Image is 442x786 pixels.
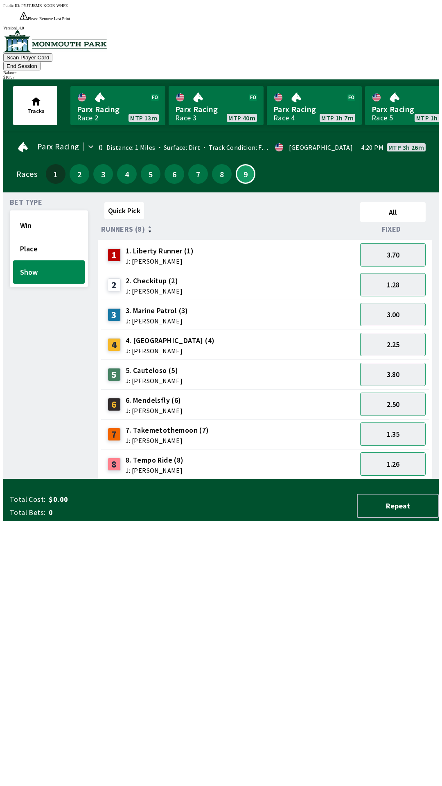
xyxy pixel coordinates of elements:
[126,365,183,376] span: 5. Cauteloso (5)
[119,171,135,177] span: 4
[20,267,78,277] span: Show
[273,104,355,115] span: Parx Racing
[126,246,194,256] span: 1. Liberty Runner (1)
[357,494,439,518] button: Repeat
[236,164,255,184] button: 9
[10,495,45,504] span: Total Cost:
[126,395,183,406] span: 6. Mendelsfly (6)
[3,53,52,62] button: Scan Player Card
[188,164,208,184] button: 7
[70,86,165,125] a: Parx RacingRace 2MTP 13m
[126,467,184,474] span: J: [PERSON_NAME]
[239,172,253,176] span: 9
[21,3,68,8] span: PYJT-JEMR-KOOR-WHFE
[20,221,78,230] span: Win
[387,429,399,439] span: 1.35
[117,164,137,184] button: 4
[360,202,426,222] button: All
[126,288,183,294] span: J: [PERSON_NAME]
[93,164,113,184] button: 3
[214,171,230,177] span: 8
[360,243,426,267] button: 3.70
[3,26,439,30] div: Version 1.4.0
[273,115,295,121] div: Race 4
[387,370,399,379] span: 3.80
[361,144,383,151] span: 4:20 PM
[387,459,399,469] span: 1.26
[360,303,426,326] button: 3.00
[126,335,215,346] span: 4. [GEOGRAPHIC_DATA] (4)
[126,318,188,324] span: J: [PERSON_NAME]
[130,115,157,121] span: MTP 13m
[360,363,426,386] button: 3.80
[126,305,188,316] span: 3. Marine Patrol (3)
[360,422,426,446] button: 1.35
[126,348,215,354] span: J: [PERSON_NAME]
[175,115,196,121] div: Race 3
[141,164,160,184] button: 5
[126,377,183,384] span: J: [PERSON_NAME]
[104,202,144,219] button: Quick Pick
[200,143,271,151] span: Track Condition: Fast
[46,164,65,184] button: 1
[372,115,393,121] div: Race 5
[27,107,45,115] span: Tracks
[228,115,255,121] span: MTP 40m
[167,171,182,177] span: 6
[72,171,87,177] span: 2
[126,407,183,414] span: J: [PERSON_NAME]
[360,393,426,416] button: 2.50
[108,308,121,321] div: 3
[126,258,194,264] span: J: [PERSON_NAME]
[70,164,89,184] button: 2
[169,86,264,125] a: Parx RacingRace 3MTP 40m
[13,260,85,284] button: Show
[387,280,399,289] span: 1.28
[387,250,399,260] span: 3.70
[388,144,424,151] span: MTP 3h 26m
[108,368,121,381] div: 5
[108,278,121,291] div: 2
[357,225,429,233] div: Fixed
[387,310,399,319] span: 3.00
[48,171,63,177] span: 1
[108,428,121,441] div: 7
[165,164,184,184] button: 6
[49,508,178,517] span: 0
[10,508,45,517] span: Total Bets:
[387,400,399,409] span: 2.50
[364,501,431,510] span: Repeat
[108,248,121,262] div: 1
[108,338,121,351] div: 4
[108,398,121,411] div: 6
[10,199,42,206] span: Bet Type
[360,452,426,476] button: 1.26
[77,104,159,115] span: Parx Racing
[289,144,353,151] div: [GEOGRAPHIC_DATA]
[3,3,439,8] div: Public ID:
[3,62,41,70] button: End Session
[13,86,57,125] button: Tracks
[77,115,98,121] div: Race 2
[95,171,111,177] span: 3
[360,333,426,356] button: 2.25
[13,214,85,237] button: Win
[126,437,209,444] span: J: [PERSON_NAME]
[3,30,107,52] img: venue logo
[321,115,354,121] span: MTP 1h 7m
[382,226,401,233] span: Fixed
[3,70,439,75] div: Balance
[108,458,121,471] div: 8
[101,225,357,233] div: Runners (8)
[212,164,232,184] button: 8
[13,237,85,260] button: Place
[101,226,145,233] span: Runners (8)
[126,455,184,465] span: 8. Tempo Ride (8)
[364,208,422,217] span: All
[108,206,140,215] span: Quick Pick
[126,425,209,436] span: 7. Takemetothemoon (7)
[16,171,37,177] div: Races
[126,276,183,286] span: 2. Checkitup (2)
[387,340,399,349] span: 2.25
[360,273,426,296] button: 1.28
